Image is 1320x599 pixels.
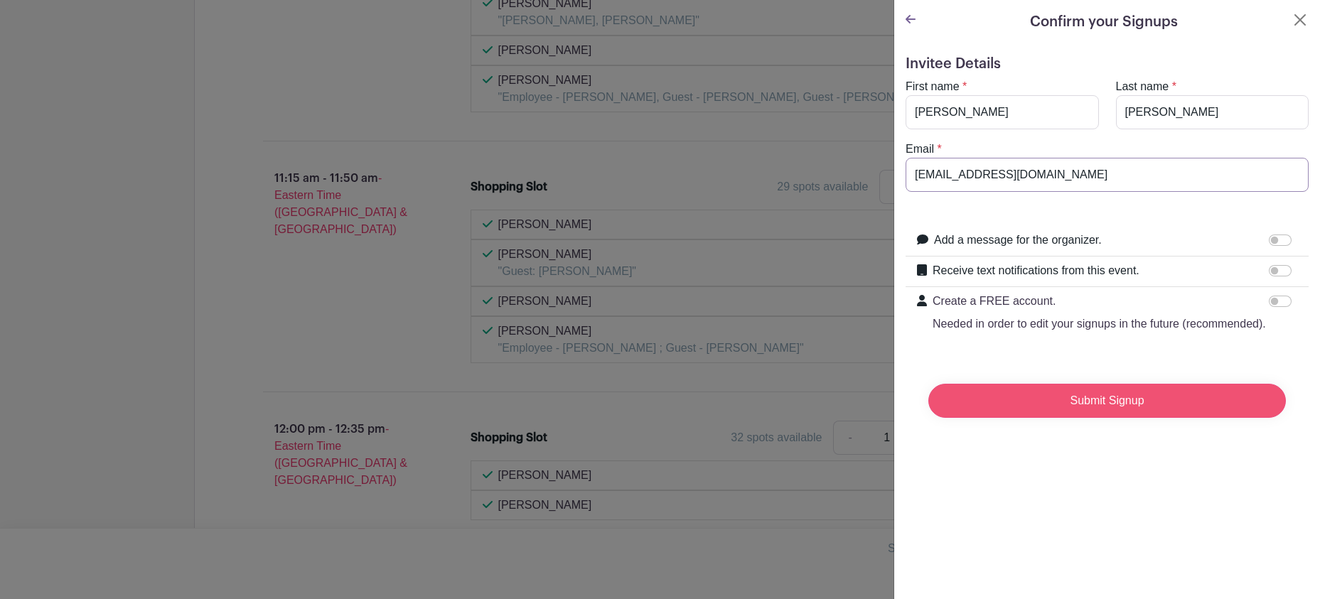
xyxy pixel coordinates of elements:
[928,384,1286,418] input: Submit Signup
[906,141,934,158] label: Email
[933,293,1266,310] p: Create a FREE account.
[1116,78,1169,95] label: Last name
[934,232,1102,249] label: Add a message for the organizer.
[933,315,1266,333] p: Needed in order to edit your signups in the future (recommended).
[1030,11,1178,33] h5: Confirm your Signups
[906,78,960,95] label: First name
[906,55,1309,72] h5: Invitee Details
[1292,11,1309,28] button: Close
[933,262,1139,279] label: Receive text notifications from this event.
